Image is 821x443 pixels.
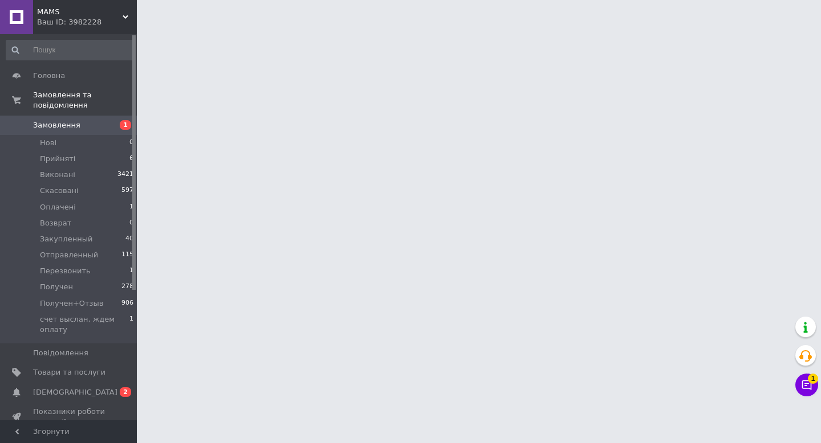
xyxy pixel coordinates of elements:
span: 3421 [117,170,133,180]
span: 0 [129,218,133,228]
span: Прийняті [40,154,75,164]
span: Показники роботи компанії [33,407,105,427]
span: 1 [120,120,131,130]
span: 1 [808,370,818,380]
span: 597 [121,186,133,196]
span: Получен+Отзыв [40,298,103,309]
div: Ваш ID: 3982228 [37,17,137,27]
span: Товари та послуги [33,367,105,378]
span: [DEMOGRAPHIC_DATA] [33,387,117,397]
span: Получен [40,282,73,292]
span: 1 [129,266,133,276]
span: Отправленный [40,250,98,260]
span: Возврат [40,218,71,228]
button: Чат з покупцем1 [795,374,818,396]
span: 115 [121,250,133,260]
input: Пошук [6,40,135,60]
span: Повідомлення [33,348,88,358]
span: Оплачені [40,202,76,212]
span: 40 [125,234,133,244]
span: 1 [129,314,133,335]
span: Головна [33,71,65,81]
span: 6 [129,154,133,164]
span: 0 [129,138,133,148]
span: MAMS [37,7,123,17]
span: Виконані [40,170,75,180]
span: 2 [120,387,131,397]
span: 1 [129,202,133,212]
span: Нові [40,138,56,148]
span: Замовлення [33,120,80,130]
span: Перезвонить [40,266,91,276]
span: счет выслан, ждем оплату [40,314,129,335]
span: 906 [121,298,133,309]
span: Скасовані [40,186,79,196]
span: Закупленный [40,234,92,244]
span: 278 [121,282,133,292]
span: Замовлення та повідомлення [33,90,137,110]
